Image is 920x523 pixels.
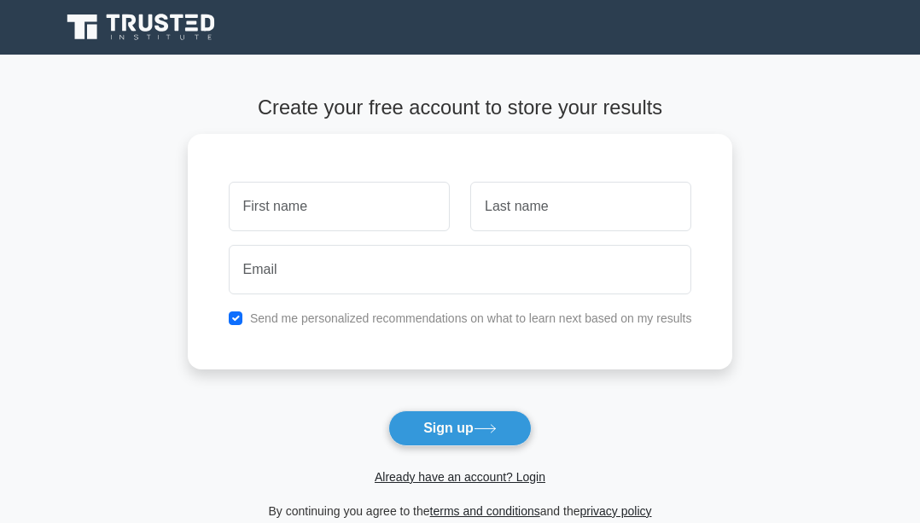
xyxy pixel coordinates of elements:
h4: Create your free account to store your results [188,96,733,119]
a: terms and conditions [430,504,540,518]
input: Last name [470,182,691,231]
button: Sign up [388,410,532,446]
a: Already have an account? Login [375,470,545,484]
input: Email [229,245,692,294]
div: By continuing you agree to the and the [178,501,743,521]
input: First name [229,182,450,231]
label: Send me personalized recommendations on what to learn next based on my results [250,311,692,325]
a: privacy policy [580,504,652,518]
